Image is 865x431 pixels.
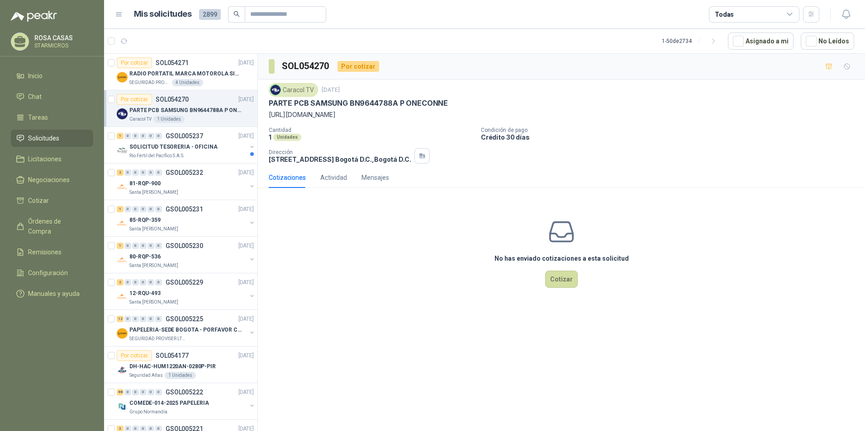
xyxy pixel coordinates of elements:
[134,8,192,21] h1: Mis solicitudes
[117,291,128,302] img: Company Logo
[11,11,57,22] img: Logo peakr
[155,133,162,139] div: 0
[715,9,734,19] div: Todas
[117,206,124,212] div: 1
[155,243,162,249] div: 0
[155,316,162,322] div: 0
[238,351,254,360] p: [DATE]
[140,389,147,395] div: 0
[117,131,256,159] a: 1 0 0 0 0 0 GSOL005237[DATE] Company LogoSOLICITUD TESORERIA - OFICINARio Fertil del Pacífico S.A.S.
[147,169,154,176] div: 0
[28,196,49,206] span: Cotizar
[269,133,271,141] p: 1
[129,289,161,298] p: 12-RQU-493
[124,243,131,249] div: 0
[129,362,216,371] p: DH-HAC-HUM1220AN-0280P-PIR
[166,243,203,249] p: GSOL005230
[11,171,93,188] a: Negociaciones
[238,205,254,214] p: [DATE]
[129,253,161,261] p: 80-RQP-536
[172,79,203,86] div: 4 Unidades
[129,225,178,233] p: Santa [PERSON_NAME]
[28,175,70,185] span: Negociaciones
[11,109,93,126] a: Tareas
[282,59,330,73] h3: SOL054270
[28,112,48,122] span: Tareas
[140,133,147,139] div: 0
[28,268,68,278] span: Configuración
[117,204,256,233] a: 1 0 0 0 0 0 GSOL005231[DATE] Company Logo85-RQP-359Santa [PERSON_NAME]
[662,34,721,48] div: 1 - 50 de 2734
[124,169,131,176] div: 0
[117,145,128,156] img: Company Logo
[11,264,93,281] a: Configuración
[156,352,189,359] p: SOL054177
[166,169,203,176] p: GSOL005232
[28,92,42,102] span: Chat
[129,189,178,196] p: Santa [PERSON_NAME]
[132,206,139,212] div: 0
[129,326,242,334] p: PAPELERIA-SEDE BOGOTA - PORFAVOR CTZ COMPLETO
[129,408,167,416] p: Grupo Normandía
[337,61,379,72] div: Por cotizar
[140,169,147,176] div: 0
[28,154,62,164] span: Licitaciones
[132,279,139,286] div: 0
[34,35,91,41] p: ROSA CASAS
[28,289,80,299] span: Manuales y ayuda
[117,277,256,306] a: 2 0 0 0 0 0 GSOL005229[DATE] Company Logo12-RQU-493Santa [PERSON_NAME]
[129,106,242,115] p: PARTE PCB SAMSUNG BN9644788A P ONECONNE
[129,70,242,78] p: RADIO PORTATIL MARCA MOTOROLA SIN PANTALLA CON GPS, INCLUYE: ANTENA, BATERIA, CLIP Y CARGADOR
[155,279,162,286] div: 0
[269,149,411,155] p: Dirección
[117,57,152,68] div: Por cotizar
[481,133,861,141] p: Crédito 30 días
[165,372,196,379] div: 1 Unidades
[117,240,256,269] a: 1 0 0 0 0 0 GSOL005230[DATE] Company Logo80-RQP-536Santa [PERSON_NAME]
[269,155,411,163] p: [STREET_ADDRESS] Bogotá D.C. , Bogotá D.C.
[11,67,93,84] a: Inicio
[129,143,218,151] p: SOLICITUD TESORERIA - OFICINA
[147,206,154,212] div: 0
[140,243,147,249] div: 0
[132,389,139,395] div: 0
[28,71,43,81] span: Inicio
[269,110,854,120] p: [URL][DOMAIN_NAME]
[238,169,254,177] p: [DATE]
[140,279,147,286] div: 0
[238,95,254,104] p: [DATE]
[147,316,154,322] div: 0
[117,279,124,286] div: 2
[238,59,254,67] p: [DATE]
[28,247,62,257] span: Remisiones
[124,316,131,322] div: 0
[11,213,93,240] a: Órdenes de Compra
[124,389,131,395] div: 0
[155,169,162,176] div: 0
[147,279,154,286] div: 0
[104,54,257,90] a: Por cotizarSOL054271[DATE] Company LogoRADIO PORTATIL MARCA MOTOROLA SIN PANTALLA CON GPS, INCLUY...
[11,150,93,168] a: Licitaciones
[140,316,147,322] div: 0
[155,206,162,212] div: 0
[11,130,93,147] a: Solicitudes
[129,372,163,379] p: Seguridad Atlas
[147,389,154,395] div: 0
[117,328,128,339] img: Company Logo
[11,244,93,261] a: Remisiones
[117,169,124,176] div: 2
[361,173,389,183] div: Mensajes
[132,133,139,139] div: 0
[28,133,59,143] span: Solicitudes
[117,167,256,196] a: 2 0 0 0 0 0 GSOL005232[DATE] Company Logo81-RQP-900Santa [PERSON_NAME]
[117,133,124,139] div: 1
[269,127,474,133] p: Cantidad
[269,173,306,183] div: Cotizaciones
[238,132,254,141] p: [DATE]
[117,94,152,105] div: Por cotizar
[117,182,128,192] img: Company Logo
[147,243,154,249] div: 0
[166,316,203,322] p: GSOL005225
[129,262,178,269] p: Santa [PERSON_NAME]
[11,285,93,302] a: Manuales y ayuda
